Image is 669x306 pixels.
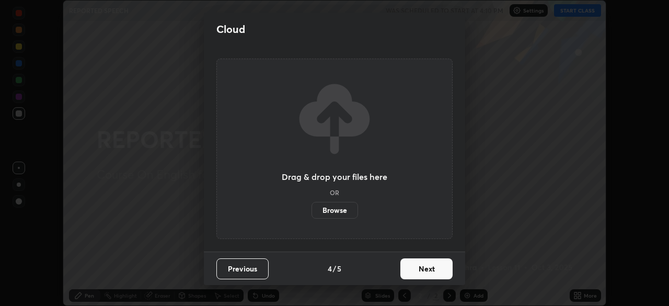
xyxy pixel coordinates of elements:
[333,263,336,274] h4: /
[216,22,245,36] h2: Cloud
[400,258,453,279] button: Next
[328,263,332,274] h4: 4
[216,258,269,279] button: Previous
[330,189,339,196] h5: OR
[282,173,387,181] h3: Drag & drop your files here
[337,263,341,274] h4: 5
